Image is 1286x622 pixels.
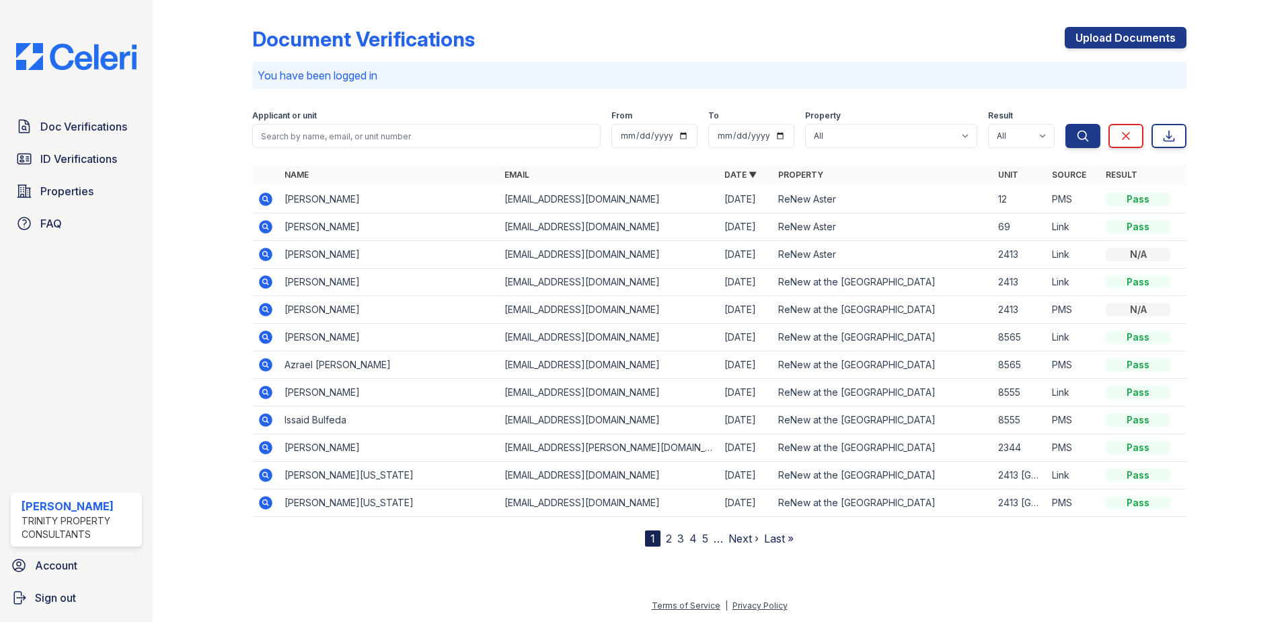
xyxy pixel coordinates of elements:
td: PMS [1047,434,1100,462]
td: PMS [1047,407,1100,434]
a: Terms of Service [652,600,720,611]
div: Pass [1106,496,1170,510]
td: 2413 [GEOGRAPHIC_DATA] [993,489,1047,517]
span: Sign out [35,590,76,606]
td: ReNew at the [GEOGRAPHIC_DATA] [773,379,993,407]
td: 8555 [993,407,1047,434]
a: Next › [728,532,759,545]
td: ReNew at the [GEOGRAPHIC_DATA] [773,269,993,296]
td: [EMAIL_ADDRESS][DOMAIN_NAME] [499,407,719,434]
td: [PERSON_NAME] [279,296,499,324]
td: Link [1047,241,1100,269]
td: PMS [1047,351,1100,379]
td: 2413 [993,269,1047,296]
div: Pass [1106,413,1170,427]
td: [DATE] [719,324,773,351]
div: Pass [1106,193,1170,206]
td: 12 [993,186,1047,213]
td: [EMAIL_ADDRESS][DOMAIN_NAME] [499,186,719,213]
td: [DATE] [719,379,773,407]
td: [EMAIL_ADDRESS][DOMAIN_NAME] [499,351,719,379]
a: Property [778,170,823,180]
td: [PERSON_NAME] [279,186,499,213]
td: Link [1047,462,1100,489]
td: ReNew Aster [773,213,993,241]
td: [PERSON_NAME] [279,379,499,407]
div: Pass [1106,275,1170,289]
td: ReNew at the [GEOGRAPHIC_DATA] [773,351,993,379]
span: Doc Verifications [40,118,127,135]
td: PMS [1047,489,1100,517]
td: [EMAIL_ADDRESS][DOMAIN_NAME] [499,324,719,351]
div: N/A [1106,248,1170,261]
td: [DATE] [719,351,773,379]
td: ReNew Aster [773,186,993,213]
span: Properties [40,183,93,199]
td: [EMAIL_ADDRESS][DOMAIN_NAME] [499,296,719,324]
td: ReNew Aster [773,241,993,269]
div: [PERSON_NAME] [22,498,137,514]
div: Pass [1106,220,1170,234]
td: ReNew at the [GEOGRAPHIC_DATA] [773,489,993,517]
div: 1 [645,530,660,547]
a: Privacy Policy [732,600,788,611]
a: ID Verifications [11,145,142,172]
td: 8565 [993,351,1047,379]
div: N/A [1106,303,1170,316]
div: Pass [1106,441,1170,454]
td: ReNew at the [GEOGRAPHIC_DATA] [773,462,993,489]
td: [EMAIL_ADDRESS][DOMAIN_NAME] [499,213,719,241]
td: [PERSON_NAME] [279,324,499,351]
td: [EMAIL_ADDRESS][DOMAIN_NAME] [499,379,719,407]
div: Pass [1106,358,1170,372]
td: [DATE] [719,269,773,296]
a: 4 [689,532,697,545]
td: Issaid Bulfeda [279,407,499,434]
div: | [725,600,728,611]
a: Last » [764,532,794,545]
td: ReNew at the [GEOGRAPHIC_DATA] [773,324,993,351]
td: Link [1047,379,1100,407]
a: Doc Verifications [11,113,142,140]
a: Result [1106,170,1137,180]
td: [DATE] [719,407,773,434]
label: Property [805,110,841,121]
td: [PERSON_NAME] [279,269,499,296]
label: From [611,110,632,121]
td: [PERSON_NAME] [279,434,499,462]
td: PMS [1047,296,1100,324]
a: Name [285,170,309,180]
td: PMS [1047,186,1100,213]
td: [PERSON_NAME][US_STATE] [279,489,499,517]
td: [DATE] [719,296,773,324]
td: 2413 [GEOGRAPHIC_DATA] [993,462,1047,489]
a: Upload Documents [1065,27,1186,48]
a: Sign out [5,584,147,611]
div: Pass [1106,469,1170,482]
span: … [714,530,723,547]
td: Link [1047,213,1100,241]
input: Search by name, email, or unit number [252,124,601,148]
span: ID Verifications [40,151,117,167]
div: Document Verifications [252,27,475,51]
a: Unit [998,170,1018,180]
td: [PERSON_NAME][US_STATE] [279,462,499,489]
td: 8555 [993,379,1047,407]
td: [DATE] [719,434,773,462]
a: Date ▼ [724,170,757,180]
img: CE_Logo_Blue-a8612792a0a2168367f1c8372b55b34899dd931a85d93a1a3d3e32e68fde9ad4.png [5,43,147,70]
div: Trinity Property Consultants [22,514,137,541]
span: Account [35,557,77,574]
td: [PERSON_NAME] [279,213,499,241]
td: [DATE] [719,462,773,489]
td: [EMAIL_ADDRESS][DOMAIN_NAME] [499,241,719,269]
td: ReNew at the [GEOGRAPHIC_DATA] [773,434,993,462]
a: Email [504,170,529,180]
span: FAQ [40,215,62,232]
label: Applicant or unit [252,110,317,121]
a: 3 [677,532,684,545]
a: Properties [11,178,142,205]
td: 2413 [993,241,1047,269]
label: To [708,110,719,121]
a: Source [1052,170,1086,180]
